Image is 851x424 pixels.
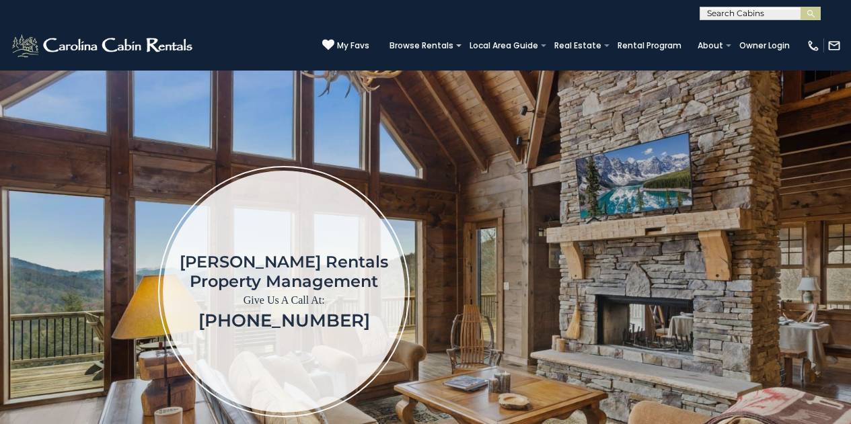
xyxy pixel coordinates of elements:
a: Rental Program [611,36,688,55]
a: Local Area Guide [463,36,545,55]
img: mail-regular-white.png [827,39,841,52]
span: My Favs [337,40,369,52]
a: Owner Login [733,36,797,55]
img: White-1-2.png [10,32,196,59]
a: [PHONE_NUMBER] [198,310,370,331]
a: About [691,36,730,55]
a: Browse Rentals [383,36,460,55]
a: My Favs [322,39,369,52]
h1: [PERSON_NAME] Rentals Property Management [180,252,388,291]
p: Give Us A Call At: [180,291,388,310]
img: phone-regular-white.png [807,39,820,52]
a: Real Estate [548,36,608,55]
